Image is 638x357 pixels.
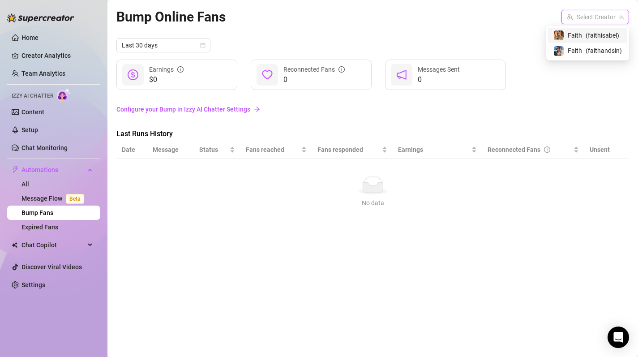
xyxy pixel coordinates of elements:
[200,43,206,48] span: calendar
[586,30,619,40] span: ( faithisabel )
[283,74,345,85] span: 0
[147,141,194,159] th: Message
[21,195,88,202] a: Message FlowBeta
[240,141,312,159] th: Fans reached
[317,145,380,155] span: Fans responded
[21,238,85,252] span: Chat Copilot
[194,141,240,159] th: Status
[398,145,470,155] span: Earnings
[57,88,71,101] img: AI Chatter
[7,13,74,22] img: logo-BBDzfeDw.svg
[312,141,393,159] th: Fans responded
[418,66,460,73] span: Messages Sent
[584,141,615,159] th: Unsent
[116,101,629,118] a: Configure your Bump in Izzy AI Chatter Settingsarrow-right
[199,145,228,155] span: Status
[21,224,58,231] a: Expired Fans
[619,14,624,20] span: team
[66,194,84,204] span: Beta
[554,46,564,56] img: Faith
[21,281,45,288] a: Settings
[149,74,184,85] span: $0
[254,106,260,112] span: arrow-right
[12,166,19,173] span: thunderbolt
[338,66,345,73] span: info-circle
[128,69,138,80] span: dollar
[418,74,460,85] span: 0
[544,146,550,153] span: info-circle
[21,70,65,77] a: Team Analytics
[116,6,226,27] article: Bump Online Fans
[21,108,44,116] a: Content
[554,30,564,40] img: Faith
[116,141,147,159] th: Date
[488,145,572,155] div: Reconnected Fans
[21,48,93,63] a: Creator Analytics
[122,39,205,52] span: Last 30 days
[568,30,582,40] span: Faith
[21,34,39,41] a: Home
[21,144,68,151] a: Chat Monitoring
[21,181,29,188] a: All
[21,209,53,216] a: Bump Fans
[149,65,184,74] div: Earnings
[608,327,629,348] div: Open Intercom Messenger
[246,145,300,155] span: Fans reached
[262,69,273,80] span: heart
[12,92,53,100] span: Izzy AI Chatter
[568,46,582,56] span: Faith
[12,242,17,248] img: Chat Copilot
[21,163,85,177] span: Automations
[396,69,407,80] span: notification
[21,126,38,133] a: Setup
[21,263,82,271] a: Discover Viral Videos
[177,66,184,73] span: info-circle
[116,104,629,114] a: Configure your Bump in Izzy AI Chatter Settings
[116,129,267,139] span: Last Runs History
[393,141,482,159] th: Earnings
[125,198,620,208] div: No data
[283,65,345,74] div: Reconnected Fans
[586,46,622,56] span: ( faithandsin )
